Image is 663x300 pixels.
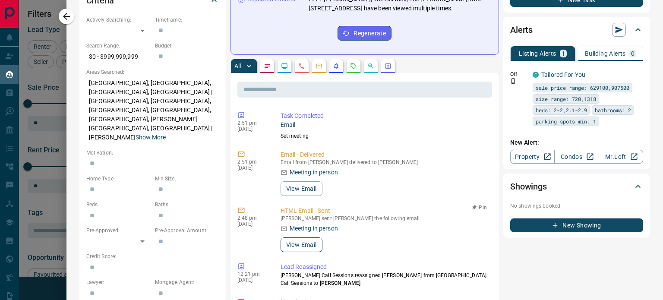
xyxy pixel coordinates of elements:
button: View Email [281,181,322,196]
p: Off [510,70,527,78]
p: Building Alerts [585,51,626,57]
p: 0 [631,51,635,57]
div: Alerts [510,19,643,40]
h2: Showings [510,180,547,193]
p: 12:21 pm [237,271,268,277]
svg: Calls [298,63,305,69]
p: All [234,63,241,69]
svg: Listing Alerts [333,63,340,69]
svg: Opportunities [367,63,374,69]
p: [DATE] [237,277,268,283]
button: Pin [467,204,492,212]
p: [DATE] [237,126,268,132]
p: 2:51 pm [237,120,268,126]
p: [PERSON_NAME] sent [PERSON_NAME] the following email [281,215,489,221]
p: Credit Score: [86,253,219,260]
p: Email from [PERSON_NAME] delivered to [PERSON_NAME] [281,159,489,165]
p: Pre-Approval Amount: [155,227,219,234]
span: size range: 720,1318 [536,95,596,103]
span: bathrooms: 2 [595,106,631,114]
p: Mortgage Agent: [155,278,219,286]
p: Set meeting [281,132,489,140]
p: Min Size: [155,175,219,183]
a: Mr.Loft [599,150,643,164]
p: $0 - $999,999,999 [86,50,151,64]
span: sale price range: 629100,907500 [536,83,629,92]
p: New Alert: [510,138,643,147]
a: Tailored For You [541,71,585,78]
svg: Requests [350,63,357,69]
p: Pre-Approved: [86,227,151,234]
svg: Agent Actions [385,63,391,69]
p: HTML Email - Sent [281,206,489,215]
p: [GEOGRAPHIC_DATA], [GEOGRAPHIC_DATA], [GEOGRAPHIC_DATA], [GEOGRAPHIC_DATA] | [GEOGRAPHIC_DATA], [... [86,76,219,145]
button: Show More [136,133,166,142]
p: Lawyer: [86,278,151,286]
svg: Lead Browsing Activity [281,63,288,69]
p: Motivation: [86,149,219,157]
p: Lead Reassigned [281,262,489,272]
button: View Email [281,237,322,252]
p: [PERSON_NAME] Call Sessions reassigned [PERSON_NAME] from [GEOGRAPHIC_DATA] Call Sessions to [281,272,489,287]
p: [DATE] [237,165,268,171]
p: Meeting in person [290,168,338,177]
button: New Showing [510,218,643,232]
p: Home Type: [86,175,151,183]
p: 1 [562,51,565,57]
p: Budget: [155,42,219,50]
p: Beds: [86,201,151,208]
svg: Emails [316,63,322,69]
svg: Notes [264,63,271,69]
p: Meeting in person [290,224,338,233]
div: Showings [510,176,643,197]
div: condos.ca [533,72,539,78]
span: [PERSON_NAME] [320,280,360,286]
p: Email [281,120,489,129]
button: Regenerate [338,26,391,41]
a: Condos [554,150,599,164]
p: No showings booked [510,202,643,210]
p: 2:51 pm [237,159,268,165]
p: 2:48 pm [237,215,268,221]
p: Baths: [155,201,219,208]
p: Listing Alerts [519,51,556,57]
p: Email - Delivered [281,150,489,159]
p: Search Range: [86,42,151,50]
a: Property [510,150,555,164]
p: [DATE] [237,221,268,227]
p: Areas Searched: [86,68,219,76]
svg: Push Notification Only [510,78,516,84]
p: Actively Searching: [86,16,151,24]
h2: Alerts [510,23,533,37]
p: Task Completed [281,111,489,120]
span: parking spots min: 1 [536,117,596,126]
p: Timeframe: [155,16,219,24]
span: beds: 2-2,2.1-2.9 [536,106,587,114]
